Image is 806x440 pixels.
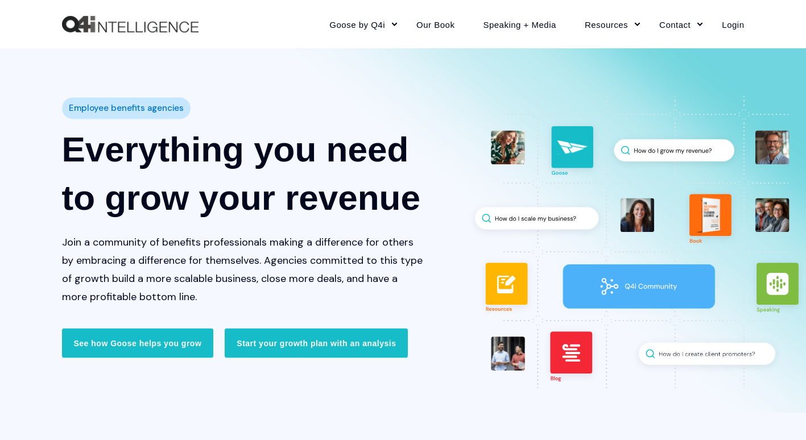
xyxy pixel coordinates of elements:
a: Back to Home [62,16,199,33]
a: See how Goose helps you grow [62,329,214,358]
h1: Everything you need to grow your revenue [62,125,424,222]
img: Q4intelligence, LLC logo [62,16,199,33]
iframe: Chat Widget [749,385,806,440]
span: Employee benefits agencies [69,100,184,117]
p: Join a community of benefits professionals making a difference for others by embracing a differen... [62,233,424,306]
a: Start your growth plan with an analysis [225,329,408,358]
